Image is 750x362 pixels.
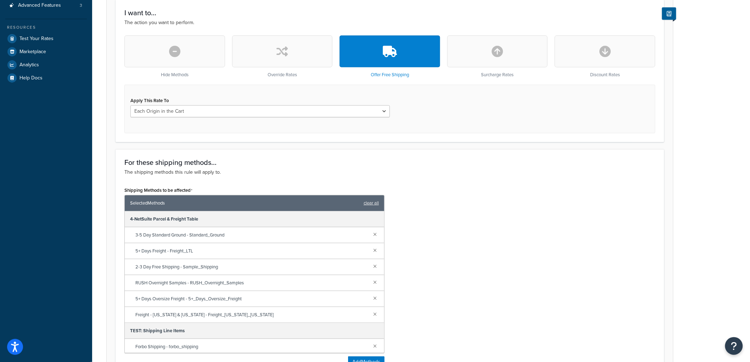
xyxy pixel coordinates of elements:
[662,7,676,20] button: Show Help Docs
[5,45,87,58] a: Marketplace
[18,2,61,9] span: Advanced Features
[5,32,87,45] a: Test Your Rates
[19,62,39,68] span: Analytics
[19,36,54,42] span: Test Your Rates
[124,19,655,27] p: The action you want to perform.
[135,262,368,272] span: 2-3 Day Free Shipping - Sample_Shipping
[130,198,360,208] span: Selected Methods
[5,59,87,71] a: Analytics
[5,24,87,30] div: Resources
[124,9,655,17] h3: I want to...
[5,72,87,84] a: Help Docs
[340,35,440,78] div: Offer Free Shipping
[135,230,368,240] span: 3-5 Day Standard Ground - Standard_Ground
[135,294,368,304] span: 5+ Days Oversize Freight - 5+_Days_Oversize_Freight
[124,35,225,78] div: Hide Methods
[135,278,368,288] span: RUSH Overnight Samples - RUSH_Overnight_Samples
[725,337,743,355] button: Open Resource Center
[125,211,384,227] div: 4-NetSuite Parcel & Freight Table
[124,188,192,193] label: Shipping Methods to be affected
[130,98,169,103] label: Apply This Rate To
[555,35,655,78] div: Discount Rates
[232,35,333,78] div: Override Rates
[135,246,368,256] span: 5+ Days Freight - Freight_LTL
[19,49,46,55] span: Marketplace
[80,2,82,9] span: 3
[135,310,368,320] span: Freight - [US_STATE] & [US_STATE] - Freight_[US_STATE]_[US_STATE]
[124,158,655,166] h3: For these shipping methods...
[124,168,655,176] p: The shipping methods this rule will apply to.
[125,323,384,339] div: TEST: Shipping Line Items
[447,35,548,78] div: Surcharge Rates
[364,198,379,208] a: clear all
[135,342,368,352] span: Forbo Shipping - forbo_shipping
[19,75,43,81] span: Help Docs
